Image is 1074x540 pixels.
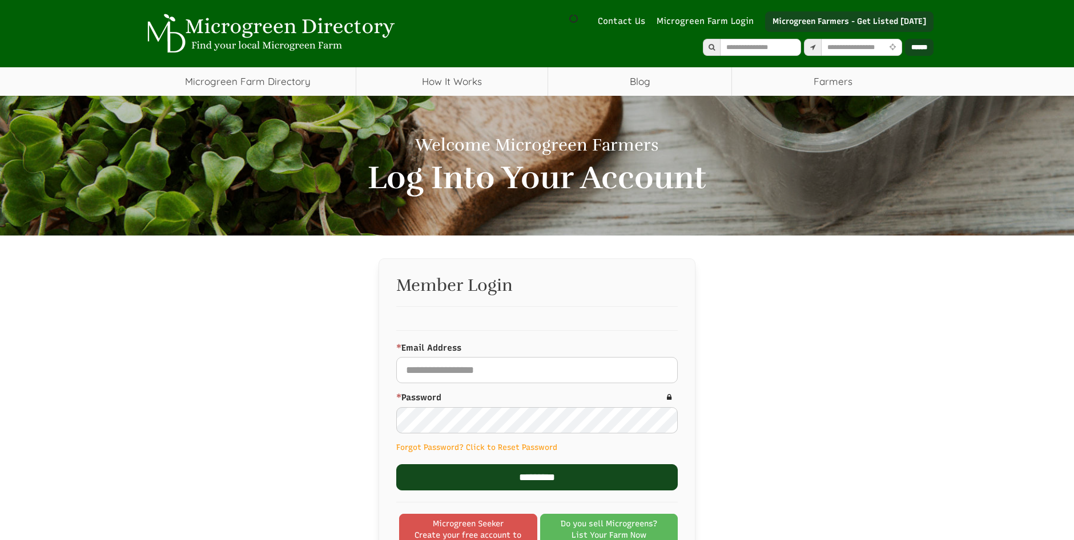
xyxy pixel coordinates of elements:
h2: Member Login [396,276,678,295]
a: Contact Us [592,15,651,27]
label: Email Address [396,342,678,354]
h2: Log Into Your Account [281,160,793,196]
a: Blog [548,67,731,96]
h1: Welcome Microgreen Farmers [281,136,793,155]
a: Microgreen Farm Login [657,15,759,27]
a: Microgreen Farm Directory [140,67,356,96]
a: How It Works [356,67,548,96]
a: Forgot Password? Click to Reset Password [396,442,557,452]
i: Use Current Location [887,44,899,51]
label: Password [396,392,678,404]
img: Microgreen Directory [140,14,397,54]
a: Microgreen Farmers - Get Listed [DATE] [765,11,934,32]
span: Farmers [732,67,934,96]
